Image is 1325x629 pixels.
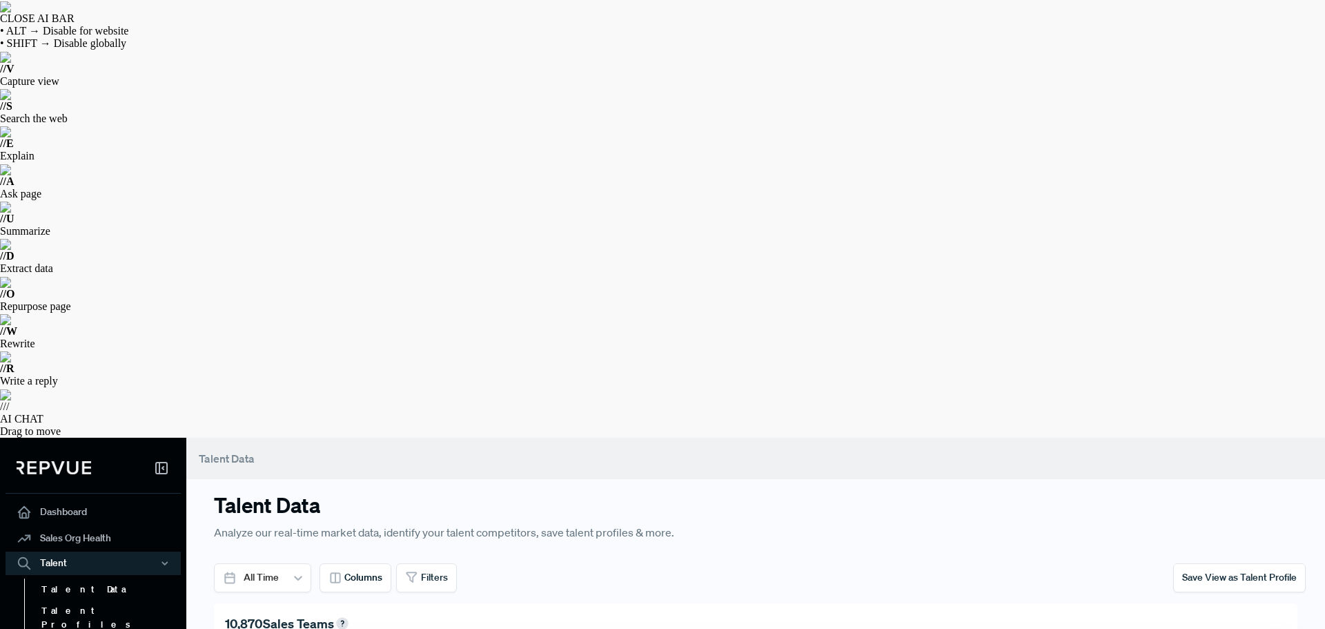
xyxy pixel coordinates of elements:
[17,461,91,475] img: RepVue
[421,570,448,585] span: Filters
[320,563,391,592] button: Columns
[199,452,255,465] span: Talent Data
[6,552,181,575] button: Talent
[214,493,1023,518] h3: Talent Data
[1182,571,1297,583] span: Save View as Talent Profile
[24,579,199,601] a: Talent Data
[6,525,181,552] a: Sales Org Health
[214,523,1023,541] p: Analyze our real-time market data, identify your talent competitors, save talent profiles & more.
[1173,563,1306,592] button: Save View as Talent Profile
[344,570,382,585] span: Columns
[396,563,457,592] button: Filters
[6,499,181,525] a: Dashboard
